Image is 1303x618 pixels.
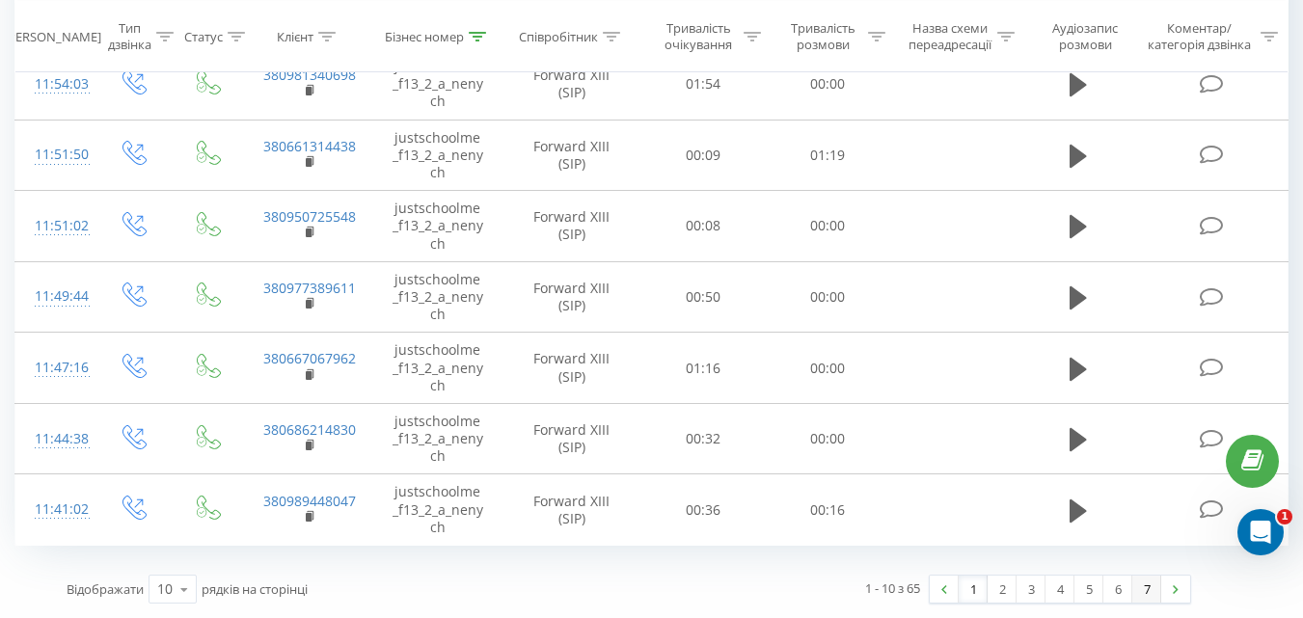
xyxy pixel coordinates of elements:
div: Клієнт [277,28,313,44]
td: 00:00 [766,403,890,474]
div: 11:54:03 [35,66,75,103]
span: 1 [1277,509,1292,524]
td: justschoolme_f13_2_a_nenych [373,261,502,333]
span: Відображати [67,580,144,598]
td: 00:36 [641,474,766,546]
td: Forward XIII (SIP) [502,191,641,262]
td: Forward XIII (SIP) [502,261,641,333]
iframe: Intercom live chat [1237,509,1284,555]
div: 10 [157,579,173,599]
div: Тип дзвінка [108,20,151,53]
a: 7 [1132,576,1161,603]
td: 00:09 [641,120,766,191]
a: 380667067962 [263,349,356,367]
td: Forward XIII (SIP) [502,474,641,546]
a: 380989448047 [263,492,356,510]
td: 00:00 [766,49,890,121]
a: 2 [988,576,1017,603]
td: 00:50 [641,261,766,333]
a: 380981340698 [263,66,356,84]
td: 00:00 [766,261,890,333]
td: justschoolme_f13_2_a_nenych [373,49,502,121]
a: 380661314438 [263,137,356,155]
div: 1 - 10 з 65 [865,578,920,598]
td: justschoolme_f13_2_a_nenych [373,120,502,191]
div: 11:47:16 [35,349,75,387]
td: justschoolme_f13_2_a_nenych [373,474,502,546]
td: 01:54 [641,49,766,121]
td: Forward XIII (SIP) [502,120,641,191]
td: Forward XIII (SIP) [502,333,641,404]
div: Аудіозапис розмови [1037,20,1134,53]
div: Статус [184,28,223,44]
td: 01:19 [766,120,890,191]
div: Тривалість розмови [783,20,863,53]
div: Коментар/категорія дзвінка [1143,20,1256,53]
div: Тривалість очікування [659,20,739,53]
td: 00:08 [641,191,766,262]
td: 00:16 [766,474,890,546]
a: 3 [1017,576,1045,603]
td: justschoolme_f13_2_a_nenych [373,191,502,262]
td: 00:00 [766,333,890,404]
div: [PERSON_NAME] [4,28,101,44]
td: justschoolme_f13_2_a_nenych [373,403,502,474]
a: 1 [959,576,988,603]
td: 00:00 [766,191,890,262]
div: Співробітник [519,28,598,44]
a: 5 [1074,576,1103,603]
span: рядків на сторінці [202,580,308,598]
div: 11:41:02 [35,491,75,528]
div: Бізнес номер [385,28,464,44]
a: 6 [1103,576,1132,603]
div: 11:51:50 [35,136,75,174]
a: 4 [1045,576,1074,603]
td: Forward XIII (SIP) [502,49,641,121]
a: 380950725548 [263,207,356,226]
td: 01:16 [641,333,766,404]
div: 11:44:38 [35,420,75,458]
td: justschoolme_f13_2_a_nenych [373,333,502,404]
td: Forward XIII (SIP) [502,403,641,474]
a: 380977389611 [263,279,356,297]
td: 00:32 [641,403,766,474]
div: Назва схеми переадресації [908,20,992,53]
a: 380686214830 [263,420,356,439]
div: 11:51:02 [35,207,75,245]
div: 11:49:44 [35,278,75,315]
